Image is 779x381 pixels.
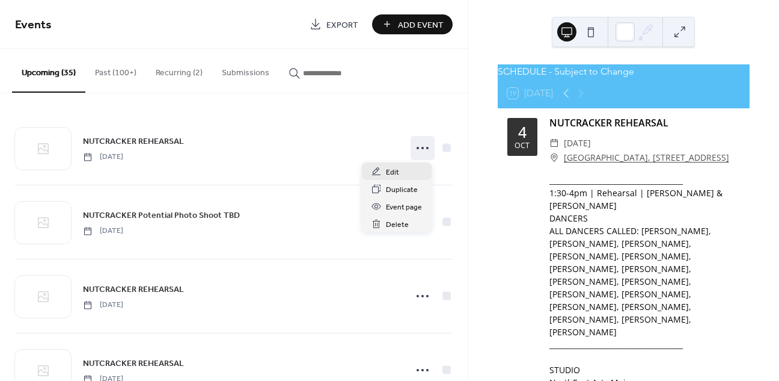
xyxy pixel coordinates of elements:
[564,136,591,150] span: [DATE]
[498,64,750,79] div: SCHEDULE - Subject to Change
[549,116,740,130] div: NUTCRACKER REHEARSAL
[564,150,729,165] a: [GEOGRAPHIC_DATA], [STREET_ADDRESS]
[83,356,184,370] a: NUTCRACKER REHEARSAL
[301,14,367,34] a: Export
[83,358,184,370] span: NUTCRACKER REHEARSAL
[386,184,418,196] span: Duplicate
[386,166,399,179] span: Edit
[83,209,240,222] span: NUTCRACKER Potential Photo Shoot TBD
[83,300,123,311] span: [DATE]
[12,49,85,93] button: Upcoming (35)
[146,49,212,91] button: Recurring (2)
[83,226,123,237] span: [DATE]
[518,125,527,140] div: 4
[398,19,444,31] span: Add Event
[83,282,184,296] a: NUTCRACKER REHEARSAL
[386,201,422,214] span: Event page
[83,134,184,148] a: NUTCRACKER REHEARSAL
[549,136,559,150] div: ​
[515,142,530,150] div: Oct
[386,218,409,231] span: Delete
[15,13,52,37] span: Events
[83,208,240,222] a: NUTCRACKER Potential Photo Shoot TBD
[83,283,184,296] span: NUTCRACKER REHEARSAL
[85,49,146,91] button: Past (100+)
[212,49,279,91] button: Submissions
[83,135,184,148] span: NUTCRACKER REHEARSAL
[83,152,123,163] span: [DATE]
[372,14,453,34] button: Add Event
[549,150,559,165] div: ​
[326,19,358,31] span: Export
